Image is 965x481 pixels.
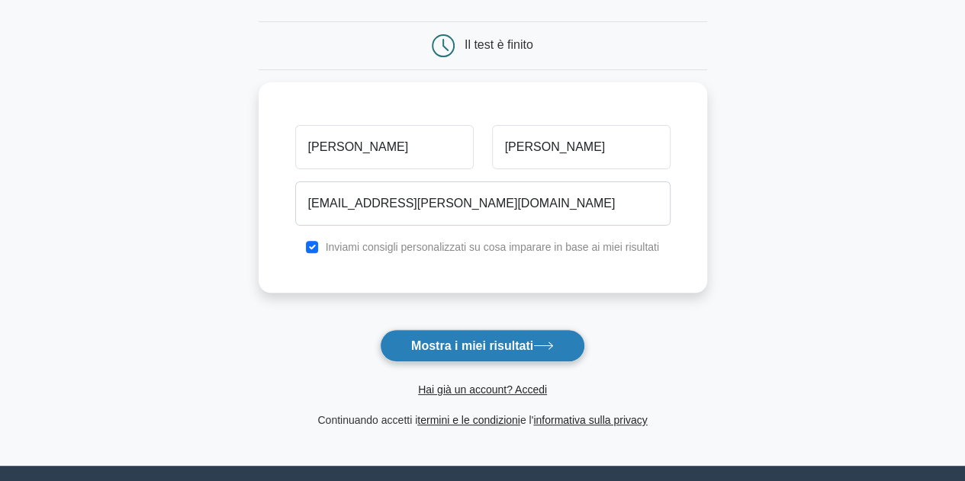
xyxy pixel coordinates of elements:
[465,38,533,51] font: Il test è finito
[295,125,474,169] input: Nome di battesimo
[492,125,671,169] input: Cognome
[418,383,547,396] a: Hai già un account? Accedi
[411,339,533,352] font: Mostra i miei risultati
[326,241,659,253] font: Inviami consigli personalizzati su cosa imparare in base ai miei risultati
[417,414,520,426] a: termini e le condizioni
[317,414,417,426] font: Continuando accetti i
[533,414,647,426] a: informativa sulla privacy
[380,329,585,362] button: Mostra i miei risultati
[295,181,671,226] input: E-mail
[520,414,533,426] font: e l'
